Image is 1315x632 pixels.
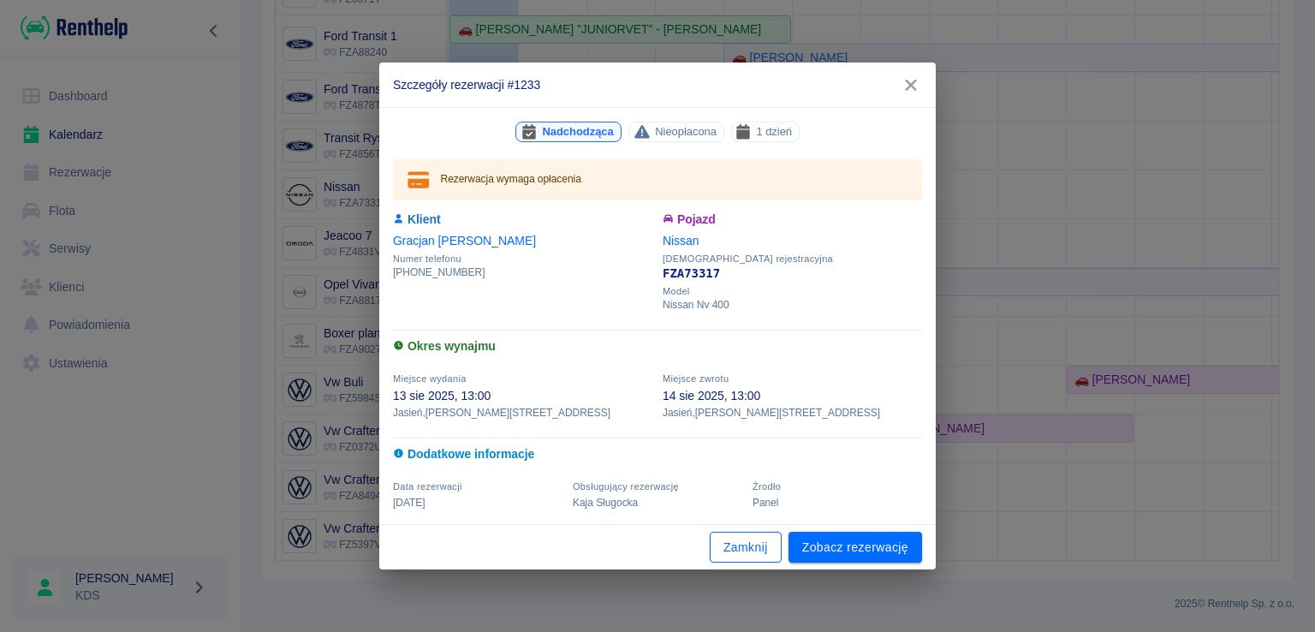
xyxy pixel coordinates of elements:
a: Zobacz rezerwację [788,532,922,563]
a: Nissan [663,234,699,247]
p: Jasień , [PERSON_NAME][STREET_ADDRESS] [663,405,922,420]
span: Miejsce wydania [393,373,467,384]
p: 13 sie 2025, 13:00 [393,387,652,405]
h6: Okres wynajmu [393,337,922,355]
p: [PHONE_NUMBER] [393,265,652,280]
span: 1 dzień [749,122,799,140]
span: [DEMOGRAPHIC_DATA] rejestracyjna [663,253,922,265]
h6: Dodatkowe informacje [393,445,922,463]
div: Rezerwacja wymaga opłacenia [441,164,581,195]
p: Kaja Sługocka [573,495,742,510]
span: Nieopłacona [648,122,723,140]
h6: Klient [393,211,652,229]
p: FZA73317 [663,265,922,283]
span: Obsługujący rezerwację [573,481,679,492]
span: Data rezerwacji [393,481,462,492]
span: Numer telefonu [393,253,652,265]
h6: Pojazd [663,211,922,229]
p: 14 sie 2025, 13:00 [663,387,922,405]
span: Miejsce zwrotu [663,373,729,384]
p: Jasień , [PERSON_NAME][STREET_ADDRESS] [393,405,652,420]
p: Panel [753,495,922,510]
p: [DATE] [393,495,562,510]
a: Gracjan [PERSON_NAME] [393,234,536,247]
p: Nissan Nv 400 [663,297,922,313]
h2: Szczegóły rezerwacji #1233 [379,63,936,107]
span: Model [663,286,922,297]
span: Żrodło [753,481,781,492]
span: Nadchodząca [535,122,620,140]
button: Zamknij [710,532,782,563]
